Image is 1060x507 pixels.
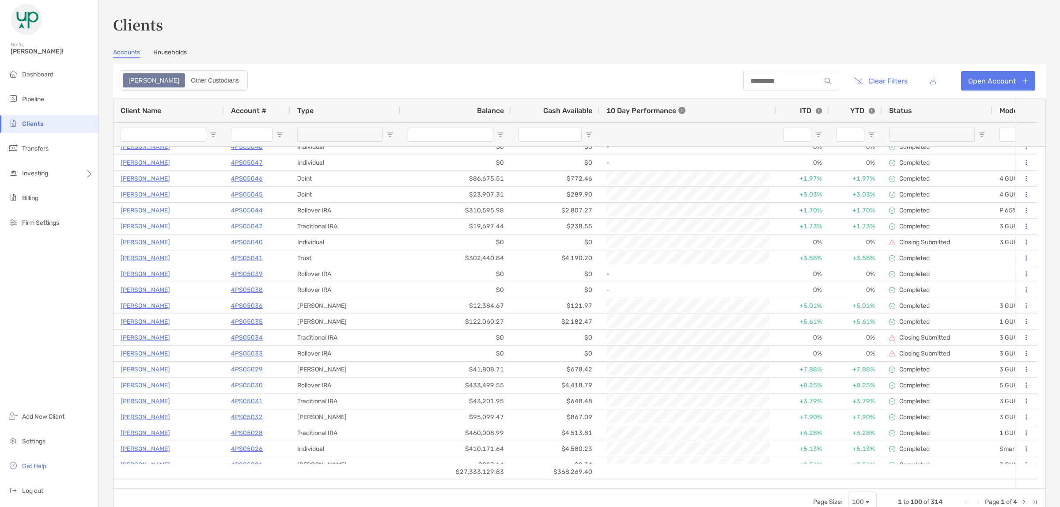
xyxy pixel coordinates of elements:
[121,269,170,280] a: [PERSON_NAME]
[113,14,1046,34] h3: Clients
[829,409,882,425] div: +7.90%
[121,412,170,423] a: [PERSON_NAME]
[401,378,511,393] div: $433,499.55
[8,485,19,496] img: logout icon
[290,314,401,329] div: [PERSON_NAME]
[776,187,829,202] div: +3.03%
[290,298,401,314] div: [PERSON_NAME]
[290,155,401,170] div: Individual
[776,314,829,329] div: +5.61%
[889,351,895,357] img: closing submitted icon
[121,253,170,264] a: [PERSON_NAME]
[401,282,511,298] div: $0
[511,314,599,329] div: $2,182.47
[121,106,161,115] span: Client Name
[121,380,170,391] a: [PERSON_NAME]
[401,298,511,314] div: $12,384.67
[511,298,599,314] div: $121.97
[121,141,170,152] a: [PERSON_NAME]
[401,464,511,480] div: $27,333,129.83
[889,398,895,405] img: complete icon
[477,106,504,115] span: Balance
[401,187,511,202] div: $23,907.31
[889,239,895,246] img: closing submitted icon
[401,266,511,282] div: $0
[290,409,401,425] div: [PERSON_NAME]
[511,393,599,409] div: $648.48
[121,459,170,470] a: [PERSON_NAME]
[8,192,19,203] img: billing icon
[401,425,511,441] div: $460,008.99
[121,396,170,407] p: [PERSON_NAME]
[776,155,829,170] div: 0%
[511,187,599,202] div: $289.90
[231,189,263,200] p: 4PS05045
[290,250,401,266] div: Trust
[22,487,43,495] span: Log out
[606,267,769,281] div: -
[231,443,263,454] a: 4PS05026
[518,128,582,142] input: Cash Available Filter Input
[889,367,895,373] img: complete icon
[231,380,263,391] a: 4PS05030
[829,266,882,282] div: 0%
[815,131,822,138] button: Open Filter Menu
[829,235,882,250] div: 0%
[401,203,511,218] div: $310,595.98
[511,330,599,345] div: $0
[829,330,882,345] div: 0%
[511,464,599,480] div: $368,269.40
[121,428,170,439] a: [PERSON_NAME]
[889,414,895,420] img: complete icon
[889,335,895,341] img: closing submitted icon
[8,93,19,104] img: pipeline icon
[401,441,511,457] div: $410,171.64
[847,71,914,91] button: Clear Filters
[121,364,170,375] p: [PERSON_NAME]
[290,203,401,218] div: Rollover IRA
[290,441,401,457] div: Individual
[231,173,263,184] a: 4PS05046
[401,250,511,266] div: $302,440.84
[776,457,829,473] div: +8.56%
[290,171,401,186] div: Joint
[11,48,93,55] span: [PERSON_NAME]!
[8,435,19,446] img: settings icon
[231,316,263,327] a: 4PS05035
[121,348,170,359] a: [PERSON_NAME]
[231,396,263,407] a: 4PS05031
[783,128,811,142] input: ITD Filter Input
[829,393,882,409] div: +3.79%
[121,157,170,168] a: [PERSON_NAME]
[899,175,930,182] p: Completed
[776,139,829,155] div: 0%
[210,131,217,138] button: Open Filter Menu
[8,68,19,79] img: dashboard icon
[401,139,511,155] div: $0
[231,348,263,359] a: 4PS05033
[231,269,263,280] a: 4PS05039
[113,49,140,58] a: Accounts
[511,409,599,425] div: $867.09
[829,425,882,441] div: +6.28%
[829,187,882,202] div: +3.03%
[290,362,401,377] div: [PERSON_NAME]
[999,106,1053,115] span: Model Assigned
[585,131,592,138] button: Open Filter Menu
[231,253,263,264] p: 4PS05041
[776,298,829,314] div: +5.01%
[8,167,19,178] img: investing icon
[231,459,263,470] a: 4PS05021
[22,438,45,445] span: Settings
[231,205,263,216] a: 4PS05044
[231,428,263,439] a: 4PS05028
[121,189,170,200] a: [PERSON_NAME]
[776,362,829,377] div: +7.88%
[829,203,882,218] div: +1.70%
[776,235,829,250] div: 0%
